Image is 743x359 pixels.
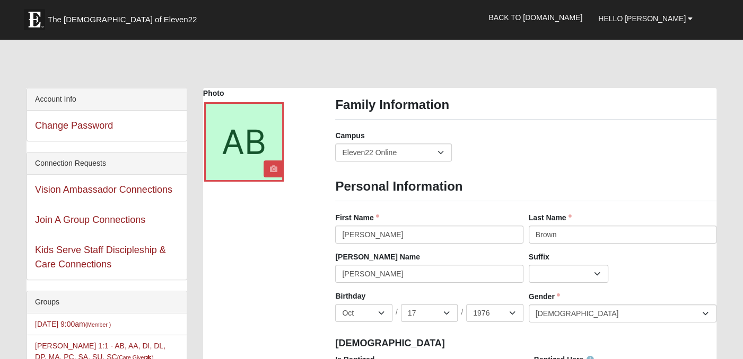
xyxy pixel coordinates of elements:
a: Change Password [35,120,113,131]
label: [PERSON_NAME] Name [335,252,419,262]
div: Account Info [27,88,187,111]
a: Back to [DOMAIN_NAME] [480,4,590,31]
div: Connection Requests [27,152,187,175]
span: Hello [PERSON_NAME] [598,14,686,23]
span: The [DEMOGRAPHIC_DATA] of Eleven22 [48,14,197,25]
h4: [DEMOGRAPHIC_DATA] [335,338,716,349]
label: Birthday [335,291,365,301]
h3: Personal Information [335,179,716,194]
a: The [DEMOGRAPHIC_DATA] of Eleven22 [19,4,231,30]
small: (Member ) [85,321,111,328]
a: Kids Serve Staff Discipleship & Care Connections [35,245,166,270]
label: Photo [203,88,224,98]
a: Vision Ambassador Connections [35,184,172,195]
a: Hello [PERSON_NAME] [590,5,701,32]
span: / [396,307,398,318]
label: Last Name [529,212,572,223]
label: Campus [335,130,364,141]
h3: Family Information [335,97,716,113]
label: First Name [335,212,379,223]
span: / [461,307,463,318]
a: Join A Group Connections [35,214,145,225]
label: Suffix [529,252,549,262]
div: Groups [27,291,187,313]
img: Eleven22 logo [24,9,45,30]
label: Gender [529,291,560,302]
a: [DATE] 9:00am(Member ) [35,320,111,328]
